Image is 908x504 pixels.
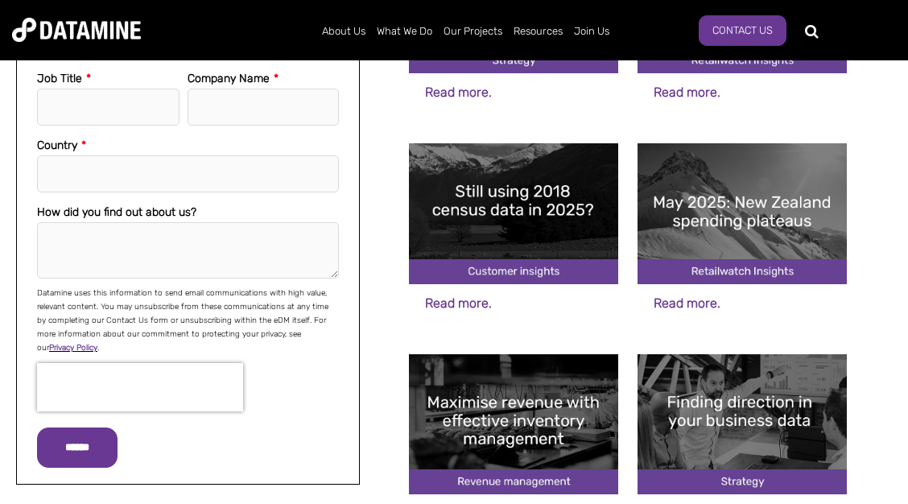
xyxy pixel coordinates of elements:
[37,72,82,85] span: Job Title
[37,205,196,219] span: How did you find out about us?
[699,15,786,46] a: Contact Us
[49,343,97,353] a: Privacy Policy
[316,10,371,52] a: About Us
[508,10,568,52] a: Resources
[37,138,77,152] span: Country
[438,10,508,52] a: Our Projects
[37,363,243,411] iframe: reCAPTCHA
[568,10,615,52] a: Join Us
[425,295,492,311] a: Read more.
[425,85,492,100] a: Read more.
[188,72,270,85] span: Company Name
[37,287,339,355] p: Datamine uses this information to send email communications with high value, relevant content. Yo...
[371,10,438,52] a: What We Do
[654,295,720,311] a: Read more.
[12,18,141,42] img: Datamine
[16,489,81,504] span: Post listing
[654,85,720,100] a: Read more.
